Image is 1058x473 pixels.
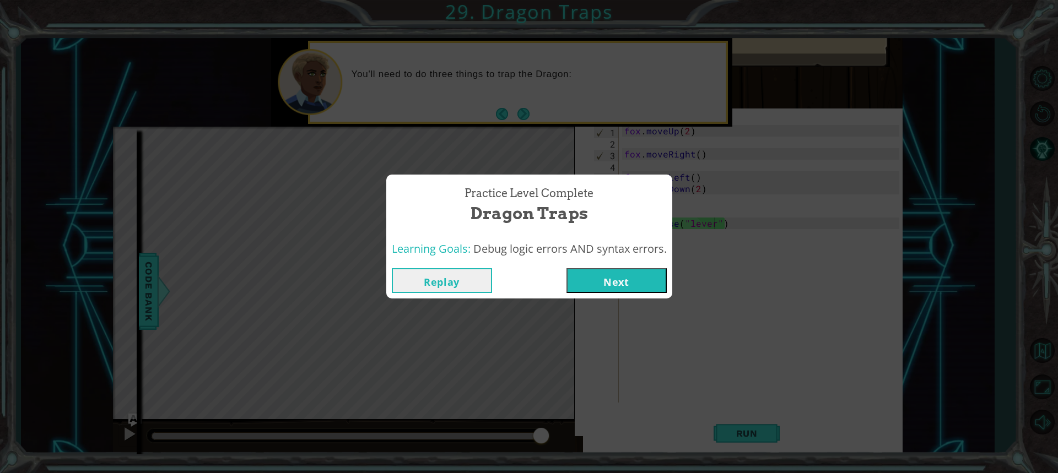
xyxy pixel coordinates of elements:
[392,241,471,256] span: Learning Goals:
[392,268,492,293] button: Replay
[471,202,588,225] span: Dragon Traps
[566,268,667,293] button: Next
[473,241,667,256] span: Debug logic errors AND syntax errors.
[465,186,593,202] span: Practice Level Complete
